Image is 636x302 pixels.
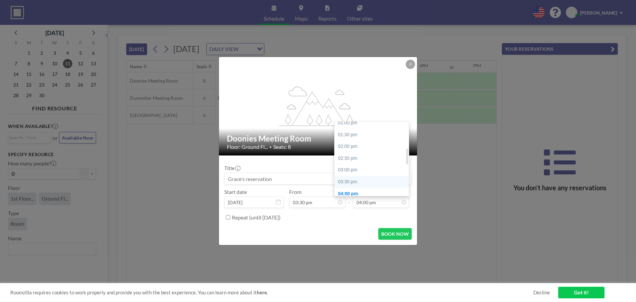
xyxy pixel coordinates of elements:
[378,228,412,240] button: BOOK NOW
[224,189,247,195] label: Start date
[335,176,412,188] div: 03:30 pm
[10,289,533,296] span: Roomzilla requires cookies to work properly and provide you with the best experience. You can lea...
[335,188,412,200] div: 04:00 pm
[224,165,240,171] label: Title
[335,164,412,176] div: 03:00 pm
[335,117,412,129] div: 01:00 pm
[279,86,357,126] g: flex-grow: 1.2;
[335,129,412,141] div: 01:30 pm
[348,191,350,206] span: -
[273,144,291,150] span: Seats: 8
[269,145,272,150] span: •
[257,289,268,295] a: here.
[533,289,550,296] a: Decline
[232,214,281,221] label: Repeat (until [DATE])
[227,144,268,150] span: Floor: Ground Fl...
[558,287,605,298] a: Got it!
[335,152,412,164] div: 02:30 pm
[335,141,412,152] div: 02:00 pm
[289,189,301,195] label: From
[225,173,411,184] input: Grace's reservation
[227,134,410,144] h2: Doonies Meeting Room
